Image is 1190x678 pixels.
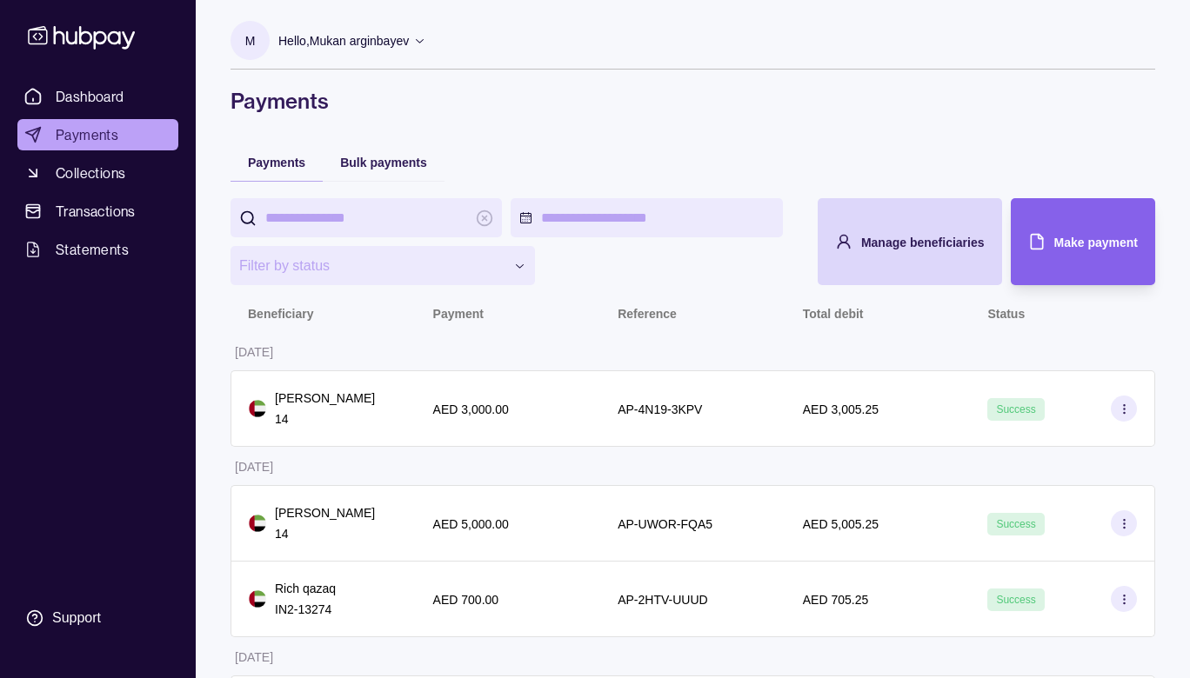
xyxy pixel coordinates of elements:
[56,239,129,260] span: Statements
[249,515,266,532] img: ae
[56,86,124,107] span: Dashboard
[56,201,136,222] span: Transactions
[248,156,305,169] span: Payments
[618,402,702,416] p: AP-4N19-3KPV
[996,518,1035,530] span: Success
[340,156,427,169] span: Bulk payments
[433,593,499,607] p: AED 700.00
[275,503,375,522] p: [PERSON_NAME]
[987,307,1025,321] p: Status
[803,593,869,607] p: AED 705.25
[248,307,313,321] p: Beneficiary
[275,579,336,598] p: Rich qazaq
[275,409,375,429] p: 14
[17,119,178,150] a: Payments
[235,650,273,664] p: [DATE]
[235,345,273,359] p: [DATE]
[278,31,409,50] p: Hello, Mukan arginbayev
[235,460,273,474] p: [DATE]
[56,124,118,145] span: Payments
[249,400,266,417] img: ae
[17,196,178,227] a: Transactions
[17,81,178,112] a: Dashboard
[996,403,1035,415] span: Success
[433,307,484,321] p: Payment
[803,517,879,531] p: AED 5,005.25
[231,87,1155,115] h1: Payments
[433,517,509,531] p: AED 5,000.00
[275,524,375,543] p: 14
[56,163,125,183] span: Collections
[17,157,178,189] a: Collections
[249,590,266,608] img: ae
[17,600,178,636] a: Support
[1011,198,1155,285] button: Make payment
[245,31,256,50] p: M
[618,307,677,321] p: Reference
[52,608,101,628] div: Support
[803,307,864,321] p: Total debit
[433,402,509,416] p: AED 3,000.00
[17,234,178,265] a: Statements
[275,389,375,408] p: [PERSON_NAME]
[996,594,1035,606] span: Success
[803,402,879,416] p: AED 3,005.25
[1054,236,1138,249] span: Make payment
[818,198,1002,285] button: Manage beneficiaries
[265,198,467,237] input: search
[861,236,985,249] span: Manage beneficiaries
[618,593,707,607] p: AP-2HTV-UUUD
[275,600,336,619] p: IN2-13274
[618,517,712,531] p: AP-UWOR-FQA5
